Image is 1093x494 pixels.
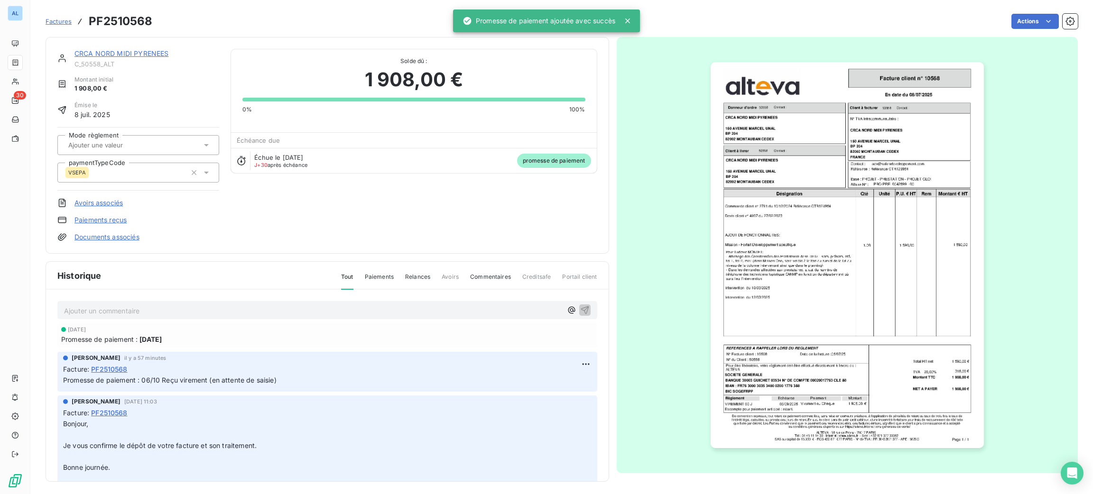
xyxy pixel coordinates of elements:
[517,154,591,168] span: promesse de paiement
[72,354,120,362] span: [PERSON_NAME]
[68,327,86,332] span: [DATE]
[46,17,72,26] a: Factures
[74,84,113,93] span: 1 908,00 €
[89,13,152,30] h3: PF2510568
[254,162,307,168] span: après échéance
[91,408,127,418] span: PF2510568
[74,60,219,68] span: C_50558_ALT
[124,399,157,404] span: [DATE] 11:03
[124,355,167,361] span: il y a 57 minutes
[442,273,459,289] span: Avoirs
[63,376,277,384] span: Promesse de paiement : 06/10 Reçu virement (en attente de saisie)
[57,269,102,282] span: Historique
[463,12,615,29] div: Promesse de paiement ajoutée avec succès
[91,364,127,374] span: PF2510568
[63,364,89,374] span: Facture :
[562,273,597,289] span: Portail client
[74,215,127,225] a: Paiements reçus
[237,137,280,144] span: Échéance due
[242,57,585,65] span: Solde dû :
[67,141,163,149] input: Ajouter une valeur
[61,334,138,344] span: Promesse de paiement :
[74,75,113,84] span: Montant initial
[74,198,123,208] a: Avoirs associés
[14,91,26,100] span: 30
[74,101,110,110] span: Émise le
[63,420,88,428] span: Bonjour,
[46,18,72,25] span: Factures
[68,170,86,175] span: VSEPA
[74,49,168,57] a: CRCA NORD MIDI PYRENEES
[63,441,257,449] span: Je vous confirme le dépôt de votre facture et son traitement.
[365,273,394,289] span: Paiements
[1061,462,1084,485] div: Open Intercom Messenger
[569,105,585,114] span: 100%
[470,273,511,289] span: Commentaires
[8,6,23,21] div: AL
[254,154,303,161] span: Échue le [DATE]
[8,473,23,488] img: Logo LeanPay
[341,273,353,290] span: Tout
[139,334,162,344] span: [DATE]
[365,65,463,94] span: 1 908,00 €
[1011,14,1059,29] button: Actions
[63,408,89,418] span: Facture :
[522,273,551,289] span: Creditsafe
[74,110,110,119] span: 8 juil. 2025
[72,397,120,406] span: [PERSON_NAME]
[74,232,139,242] a: Documents associés
[711,62,984,448] img: invoice_thumbnail
[405,273,430,289] span: Relances
[254,162,268,168] span: J+30
[63,463,110,471] span: Bonne journée.
[242,105,252,114] span: 0%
